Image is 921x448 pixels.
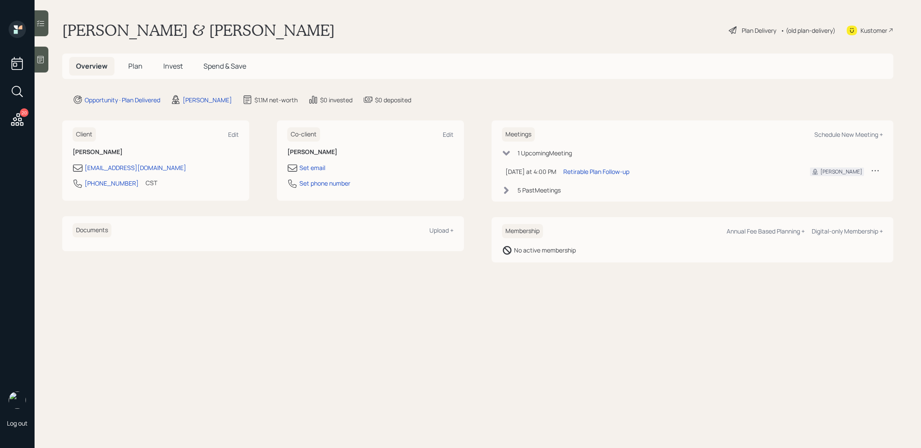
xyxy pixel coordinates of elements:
[85,179,139,188] div: [PHONE_NUMBER]
[287,148,454,156] h6: [PERSON_NAME]
[514,246,576,255] div: No active membership
[9,391,26,409] img: treva-nostdahl-headshot.png
[781,26,835,35] div: • (old plan-delivery)
[812,227,883,235] div: Digital-only Membership +
[76,61,108,71] span: Overview
[7,419,28,427] div: Log out
[85,163,186,172] div: [EMAIL_ADDRESS][DOMAIN_NAME]
[518,186,561,195] div: 5 Past Meeting s
[443,130,454,139] div: Edit
[73,223,111,237] h6: Documents
[85,95,160,104] div: Opportunity · Plan Delivered
[146,178,157,187] div: CST
[375,95,411,104] div: $0 deposited
[502,127,535,142] h6: Meetings
[814,130,883,139] div: Schedule New Meeting +
[820,168,862,176] div: [PERSON_NAME]
[20,108,29,117] div: 20
[502,224,543,238] h6: Membership
[203,61,246,71] span: Spend & Save
[861,26,887,35] div: Kustomer
[742,26,776,35] div: Plan Delivery
[505,167,556,176] div: [DATE] at 4:00 PM
[518,148,572,158] div: 1 Upcoming Meeting
[563,167,629,176] div: Retirable Plan Follow-up
[254,95,298,104] div: $1.1M net-worth
[299,163,325,172] div: Set email
[727,227,805,235] div: Annual Fee Based Planning +
[299,179,350,188] div: Set phone number
[62,21,335,40] h1: [PERSON_NAME] & [PERSON_NAME]
[429,226,454,234] div: Upload +
[73,127,96,142] h6: Client
[183,95,232,104] div: [PERSON_NAME]
[163,61,183,71] span: Invest
[228,130,239,139] div: Edit
[73,148,239,156] h6: [PERSON_NAME]
[287,127,320,142] h6: Co-client
[320,95,353,104] div: $0 invested
[128,61,143,71] span: Plan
